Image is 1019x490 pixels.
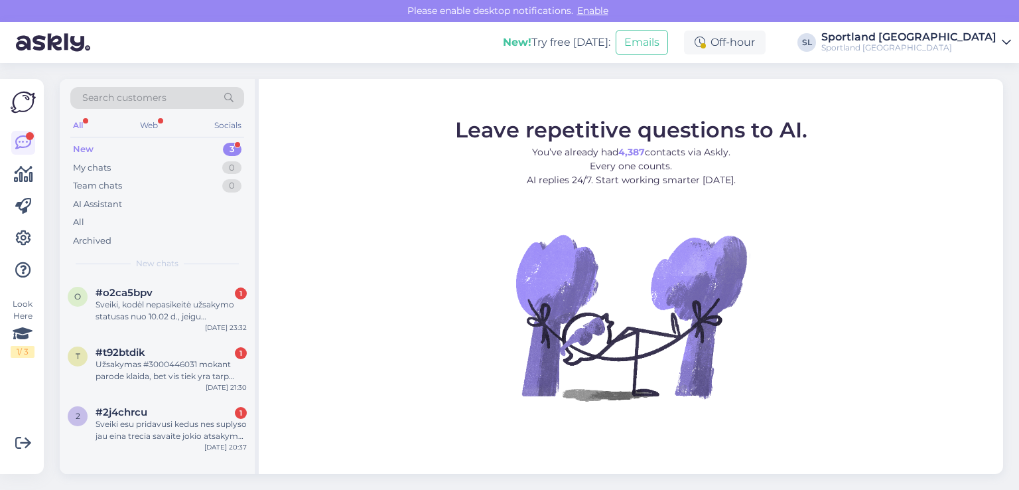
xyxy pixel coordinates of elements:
span: t [76,351,80,361]
div: Sportland [GEOGRAPHIC_DATA] [821,42,996,53]
div: 1 [235,407,247,419]
div: 1 [235,347,247,359]
div: Try free [DATE]: [503,35,610,50]
div: My chats [73,161,111,175]
div: Team chats [73,179,122,193]
b: 4,387 [618,145,645,157]
span: Enable [573,5,612,17]
div: [DATE] 20:37 [204,442,247,452]
div: 0 [222,179,241,193]
p: You’ve already had contacts via Askly. Every one counts. AI replies 24/7. Start working smarter [... [455,145,807,187]
div: [DATE] 21:30 [206,382,247,392]
div: All [73,216,84,229]
div: Look Here [11,298,34,358]
div: Socials [212,117,244,134]
div: Sveiki, kodėl nepasikeitė užsakymo statusas nuo 10.02 d., jeigu pristatymas numatytas 10.06 d.? [96,299,247,323]
div: Sveiki esu pridavusi kedus nes suplyso jau eina trecia savaite jokio atsakymo negaunu... [96,418,247,442]
span: New chats [136,258,178,270]
img: Askly Logo [11,90,36,115]
img: No Chat active [511,197,750,436]
div: [DATE] 23:32 [205,323,247,333]
div: Archived [73,234,111,248]
div: SL [797,33,816,52]
a: Sportland [GEOGRAPHIC_DATA]Sportland [GEOGRAPHIC_DATA] [821,32,1011,53]
div: Sportland [GEOGRAPHIC_DATA] [821,32,996,42]
div: 3 [223,143,241,156]
b: New! [503,36,531,48]
div: 1 / 3 [11,346,34,358]
span: #o2ca5bpv [96,287,153,299]
button: Emails [616,30,668,55]
div: 1 [235,287,247,299]
div: New [73,143,94,156]
div: AI Assistant [73,198,122,211]
div: All [70,117,86,134]
div: Web [137,117,161,134]
span: #t92btdik [96,347,145,359]
span: #2j4chrcu [96,406,147,418]
span: o [74,291,81,301]
span: 2 [76,411,80,421]
div: Užsakymas #3000446031 mokant parode klaida, bet vis tiek yra tarp užsakymu. [96,359,247,382]
div: Off-hour [684,31,766,54]
span: Leave repetitive questions to AI. [455,116,807,142]
span: Search customers [82,91,167,105]
div: 0 [222,161,241,175]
